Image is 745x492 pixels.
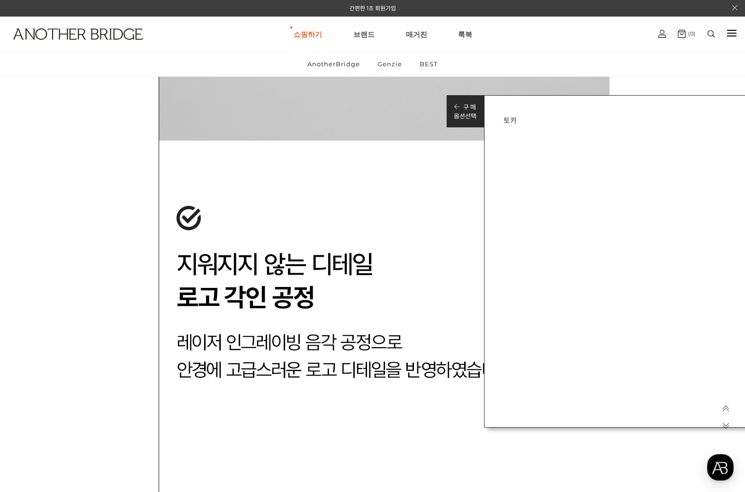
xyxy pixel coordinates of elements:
[353,17,375,51] a: 브랜드
[686,30,695,37] span: (0)
[294,17,322,51] a: 쇼핑하기
[299,52,368,76] a: AnotherBridge
[146,314,158,322] span: 설정
[122,300,182,324] a: 설정
[458,17,472,51] a: 룩북
[708,30,715,37] img: search
[13,28,143,40] img: logo
[454,111,476,120] p: 옵션선택
[369,52,410,76] a: Genzie
[3,300,63,324] a: 홈
[350,5,396,12] a: 간편한 1초 회원가입
[503,115,733,125] h3: 토카
[87,315,98,322] span: 대화
[30,314,36,322] span: 홈
[406,17,427,51] a: 매거진
[63,300,122,324] a: 대화
[678,30,695,38] a: (0)
[454,102,476,111] p: 구 매
[412,52,446,76] a: BEST
[658,30,666,38] img: cart
[5,28,117,63] a: logo
[678,30,686,38] img: cart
